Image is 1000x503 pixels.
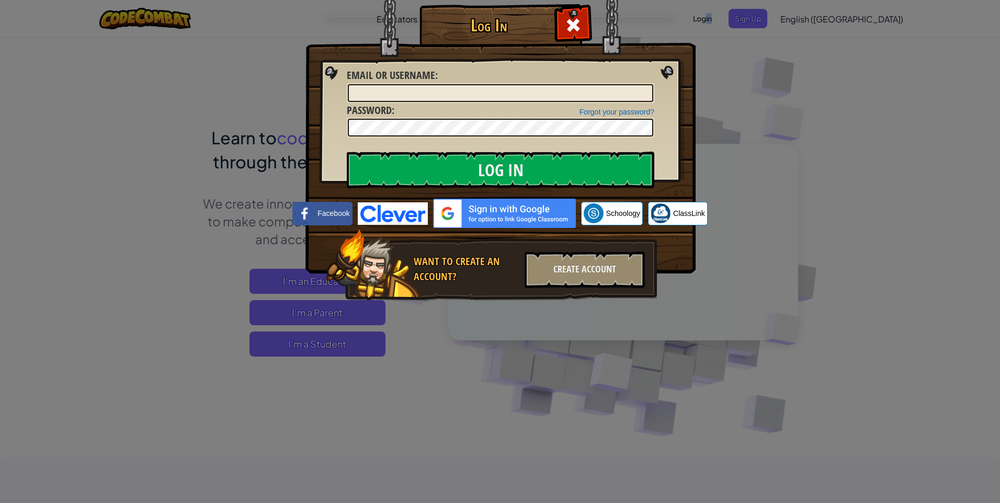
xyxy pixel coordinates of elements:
[358,202,428,225] img: clever-logo-blue.png
[347,103,394,118] label: :
[673,208,705,219] span: ClassLink
[606,208,640,219] span: Schoology
[579,108,654,116] a: Forgot your password?
[422,16,555,35] h1: Log In
[317,208,349,219] span: Facebook
[525,251,645,288] div: Create Account
[651,203,671,223] img: classlink-logo-small.png
[433,199,576,228] img: gplus_sso_button2.svg
[347,103,392,117] span: Password
[584,203,604,223] img: schoology.png
[414,254,518,284] div: Want to create an account?
[347,68,435,82] span: Email or Username
[347,68,438,83] label: :
[347,152,654,188] input: Log In
[295,203,315,223] img: facebook_small.png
